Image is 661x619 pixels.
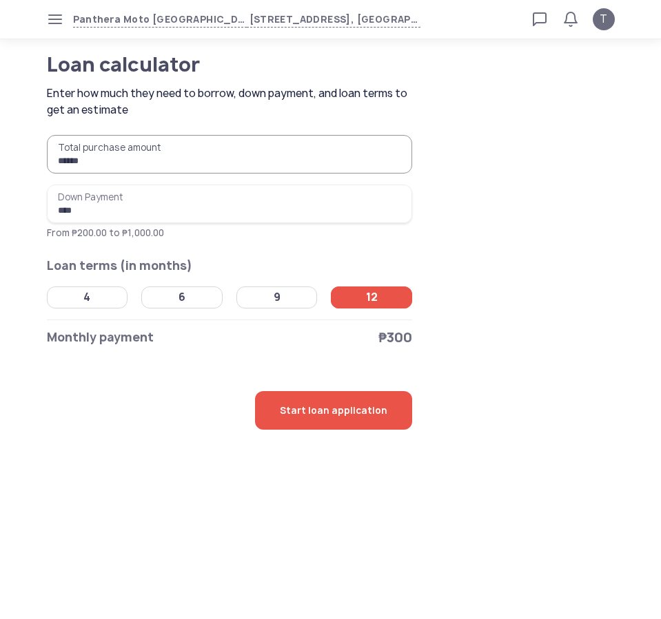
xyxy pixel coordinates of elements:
div: 4 [83,291,90,304]
button: Panthera Moto [GEOGRAPHIC_DATA][STREET_ADDRESS], [GEOGRAPHIC_DATA] ([GEOGRAPHIC_DATA]), [GEOGRAPH... [73,12,420,28]
button: Start loan application [255,391,412,430]
p: From ₱200.00 to ₱1,000.00 [47,226,413,240]
input: Down PaymentFrom ₱200.00 to ₱1,000.00 [47,185,413,223]
h2: Loan terms (in months) [47,256,413,275]
div: 12 [366,291,378,304]
input: Total purchase amount [47,135,413,174]
span: [STREET_ADDRESS], [GEOGRAPHIC_DATA] ([GEOGRAPHIC_DATA]), [GEOGRAPHIC_DATA], [GEOGRAPHIC_DATA] [247,12,420,28]
span: Monthly payment [47,328,154,347]
div: 9 [274,291,281,304]
span: Panthera Moto [GEOGRAPHIC_DATA] [73,12,247,28]
span: T [600,11,607,28]
span: Enter how much they need to borrow, down payment, and loan terms to get an estimate [47,85,416,118]
div: 6 [179,291,185,304]
button: T [593,8,615,30]
h1: Loan calculator [47,55,367,74]
span: ₱300 [378,328,412,347]
span: Start loan application [280,391,387,430]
